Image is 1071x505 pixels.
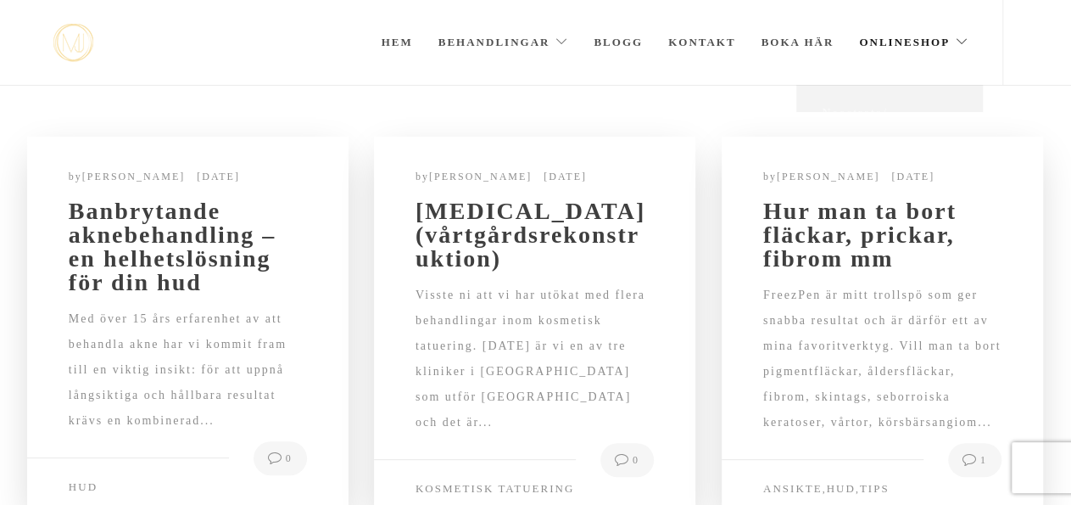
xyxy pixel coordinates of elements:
div: Med över 15 års erfarenhet av att behandla akne har vi kommit fram till en viktig insikt: för att... [69,306,307,457]
span: by [69,171,189,182]
a: [DATE] [189,171,240,182]
a: Tips [860,482,890,495]
div: Visste ni att vi har utökat med flera behandlingar inom kosmetisk tatuering. [DATE] är vi en av t... [416,283,654,459]
a: Hud [826,482,855,495]
a: [MEDICAL_DATA] (vårtgårdsrekonstruktion) [416,199,654,271]
a: Kosmetisk tatuering [416,482,574,495]
span: , , [763,476,890,502]
a: Banbrytande aknebehandling – en helhetslösning för din hud [69,199,307,295]
a: 0 [254,441,307,475]
span: by [416,171,536,182]
a: Hud [69,480,98,493]
a: [PERSON_NAME] [82,171,185,182]
a: Ansikte [763,482,823,495]
a: Hur man ta bort fläckar, prickar, fibrom mm [763,199,1001,271]
a: [DATE] [536,171,587,182]
span: by [763,171,884,182]
a: [PERSON_NAME] [777,171,879,182]
a: [PERSON_NAME] [429,171,532,182]
img: mjstudio [53,24,93,62]
a: 1 [948,443,1001,477]
a: 0 [600,443,654,477]
div: FreezPen är mitt trollspö som ger snabba resultat och är därför ett av mina favoritverktyg. Vill ... [763,283,1001,459]
a: mjstudio mjstudio mjstudio [53,24,93,62]
a: Neostrata/ Exuviance [796,98,983,150]
a: [DATE] [884,171,934,182]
